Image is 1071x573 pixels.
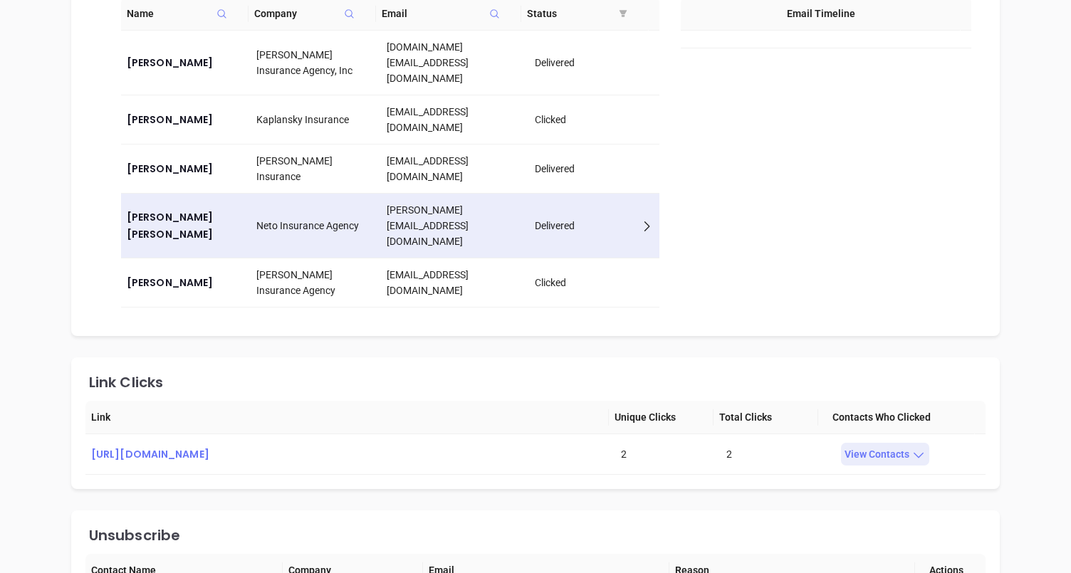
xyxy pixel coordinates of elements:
[535,218,654,233] div: Delivered
[91,446,610,463] a: [URL][DOMAIN_NAME]
[382,6,516,21] span: Email
[841,443,929,466] div: View Contacts
[127,160,245,177] a: [PERSON_NAME]
[387,104,524,135] div: [EMAIL_ADDRESS][DOMAIN_NAME]
[621,446,716,462] div: 2
[256,153,375,184] div: [PERSON_NAME] Insurance
[254,6,370,21] span: Company
[387,39,524,86] div: [DOMAIN_NAME][EMAIL_ADDRESS][DOMAIN_NAME]
[387,153,524,184] div: [EMAIL_ADDRESS][DOMAIN_NAME]
[387,267,524,298] div: [EMAIL_ADDRESS][DOMAIN_NAME]
[256,112,375,127] div: Kaplansky Insurance
[527,6,643,21] span: Status
[85,401,609,434] th: Link
[726,446,821,462] div: 2
[256,267,375,298] div: [PERSON_NAME] Insurance Agency
[256,218,375,233] div: Neto Insurance Agency
[387,202,524,249] div: [PERSON_NAME][EMAIL_ADDRESS][DOMAIN_NAME]
[535,161,654,177] div: Delivered
[127,54,245,71] a: [PERSON_NAME]
[127,209,245,243] a: [PERSON_NAME] [PERSON_NAME]
[89,528,180,542] div: Unsubscribe
[609,401,714,434] th: Unique Clicks
[619,9,627,18] span: filter
[535,112,654,127] div: Clicked
[714,401,818,434] th: Total Clicks
[818,401,975,434] th: Contacts Who Clicked
[535,275,654,290] div: Clicked
[127,6,243,21] span: Name
[127,111,245,128] a: [PERSON_NAME]
[256,47,375,78] div: [PERSON_NAME] Insurance Agency, Inc
[89,375,163,389] div: Link Clicks
[535,55,654,70] div: Delivered
[127,274,245,291] a: [PERSON_NAME]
